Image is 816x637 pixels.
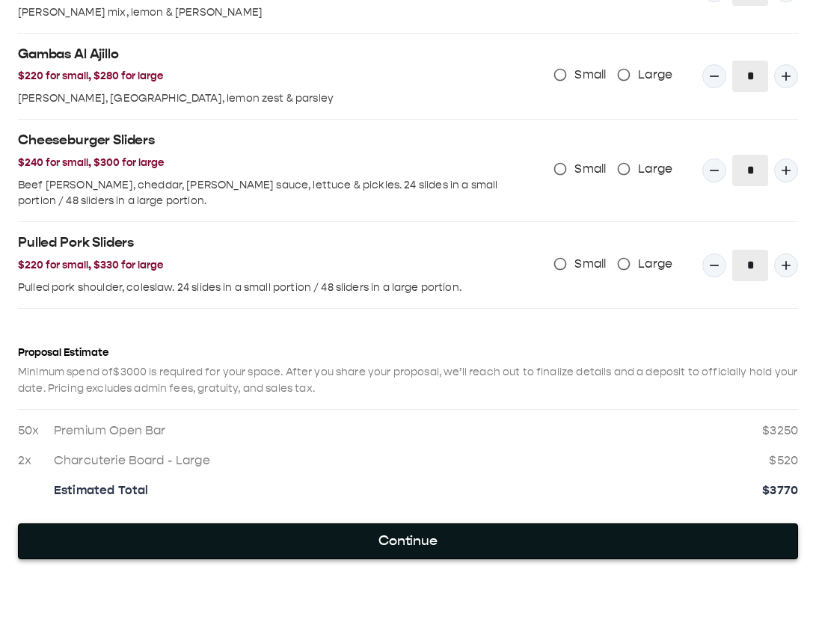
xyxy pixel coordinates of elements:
[702,155,798,186] div: Quantity Input
[18,155,534,171] h3: $240 for small, $300 for large
[18,46,534,64] h2: Gambas Al Ajillo
[18,68,534,84] h3: $220 for small, $280 for large
[574,160,606,178] span: Small
[18,452,36,470] p: 2x
[574,66,606,84] span: Small
[762,481,798,499] p: $ 3770
[638,160,672,178] span: Large
[574,255,606,273] span: Small
[18,523,798,559] button: Continue
[702,250,798,281] div: Quantity Input
[18,422,36,440] p: 50x
[18,234,534,252] h2: Pulled Pork Sliders
[54,452,751,470] p: Charcuterie Board - Large
[18,90,534,107] p: [PERSON_NAME], [GEOGRAPHIC_DATA], lemon zest & parsley
[638,66,672,84] span: Large
[18,257,534,274] h3: $220 for small, $330 for large
[54,481,744,499] p: Estimated Total
[18,177,534,210] p: Beef [PERSON_NAME], cheddar, [PERSON_NAME] sauce, lettuce & pickles. 24 slides in a small portion...
[54,422,744,440] p: Premium Open Bar
[769,452,798,470] p: $ 520
[18,345,798,361] h3: Proposal Estimate
[18,132,534,150] h2: Cheeseburger Sliders
[18,364,798,397] p: Minimum spend of $3000 is required for your space. After you share your proposal, we’ll reach out...
[702,61,798,92] div: Quantity Input
[638,255,672,273] span: Large
[18,280,534,296] p: Pulled pork shoulder, coleslaw. 24 slides in a small portion / 48 sliders in a large portion.
[18,4,534,21] p: [PERSON_NAME] mix, lemon & [PERSON_NAME]
[762,422,798,440] p: $ 3250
